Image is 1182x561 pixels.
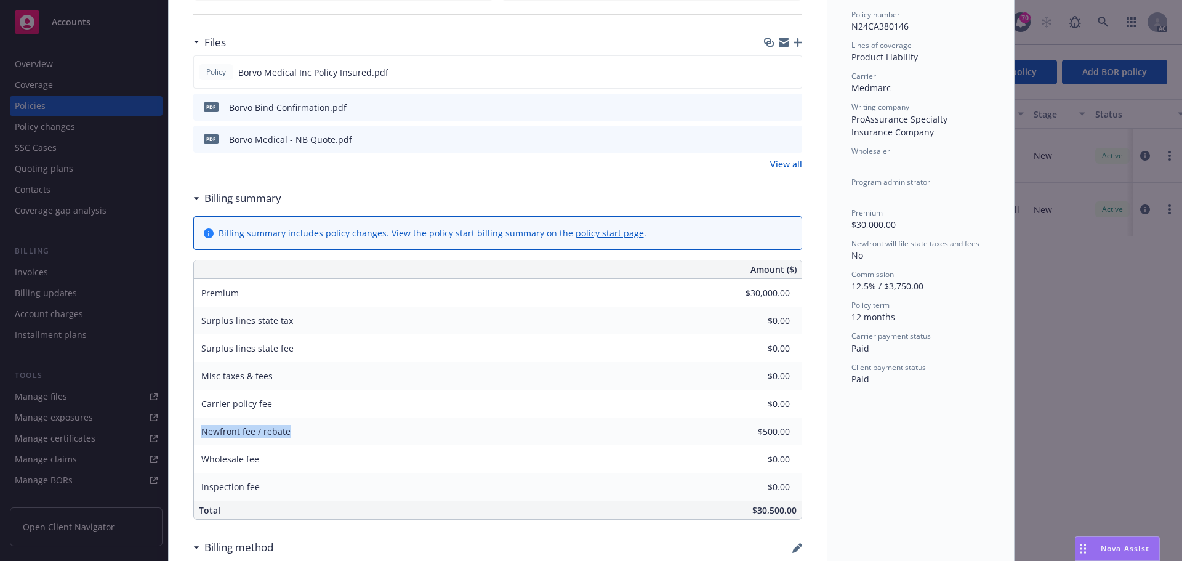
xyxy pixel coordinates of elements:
span: 12 months [851,311,895,323]
span: Policy [204,67,228,78]
span: Wholesale fee [201,453,259,465]
span: - [851,188,854,200]
span: Lines of coverage [851,40,912,50]
span: Newfront fee / rebate [201,426,291,437]
a: policy start page [576,227,644,239]
span: pdf [204,102,219,111]
div: Billing method [193,539,273,555]
span: Product Liability [851,51,918,63]
span: pdf [204,134,219,143]
input: 0.00 [717,478,797,496]
div: Borvo Bind Confirmation.pdf [229,101,347,114]
h3: Billing method [204,539,273,555]
input: 0.00 [717,395,797,413]
span: Premium [201,287,239,299]
div: Borvo Medical - NB Quote.pdf [229,133,352,146]
span: 12.5% / $3,750.00 [851,280,923,292]
h3: Billing summary [204,190,281,206]
button: download file [766,133,776,146]
input: 0.00 [717,284,797,302]
div: Billing summary includes policy changes. View the policy start billing summary on the . [219,227,646,240]
span: Paid [851,342,869,354]
span: $30,500.00 [752,504,797,516]
span: Inspection fee [201,481,260,493]
span: Carrier payment status [851,331,931,341]
span: Program administrator [851,177,930,187]
span: Paid [851,373,869,385]
span: Commission [851,269,894,280]
span: Client payment status [851,362,926,373]
span: Carrier [851,71,876,81]
input: 0.00 [717,450,797,469]
a: View all [770,158,802,171]
input: 0.00 [717,339,797,358]
div: Files [193,34,226,50]
span: Misc taxes & fees [201,370,273,382]
input: 0.00 [717,312,797,330]
span: Surplus lines state tax [201,315,293,326]
div: Drag to move [1075,537,1091,560]
span: Carrier policy fee [201,398,272,410]
h3: Files [204,34,226,50]
span: - [851,157,854,169]
button: preview file [786,66,797,79]
input: 0.00 [717,422,797,441]
button: preview file [786,133,797,146]
span: Amount ($) [750,263,797,276]
span: Wholesaler [851,146,890,156]
span: ProAssurance Specialty Insurance Company [851,113,950,138]
button: download file [766,101,776,114]
span: Nova Assist [1101,543,1149,554]
div: Billing summary [193,190,281,206]
span: Total [199,504,220,516]
span: Medmarc [851,82,891,94]
span: Borvo Medical Inc Policy Insured.pdf [238,66,388,79]
span: Newfront will file state taxes and fees [851,238,979,249]
span: Writing company [851,102,909,112]
span: No [851,249,863,261]
span: Policy term [851,300,890,310]
input: 0.00 [717,367,797,385]
button: download file [766,66,776,79]
button: Nova Assist [1075,536,1160,561]
span: N24CA380146 [851,20,909,32]
span: Surplus lines state fee [201,342,294,354]
span: Premium [851,208,883,218]
span: Policy number [851,9,900,20]
span: $30,000.00 [851,219,896,230]
button: preview file [786,101,797,114]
